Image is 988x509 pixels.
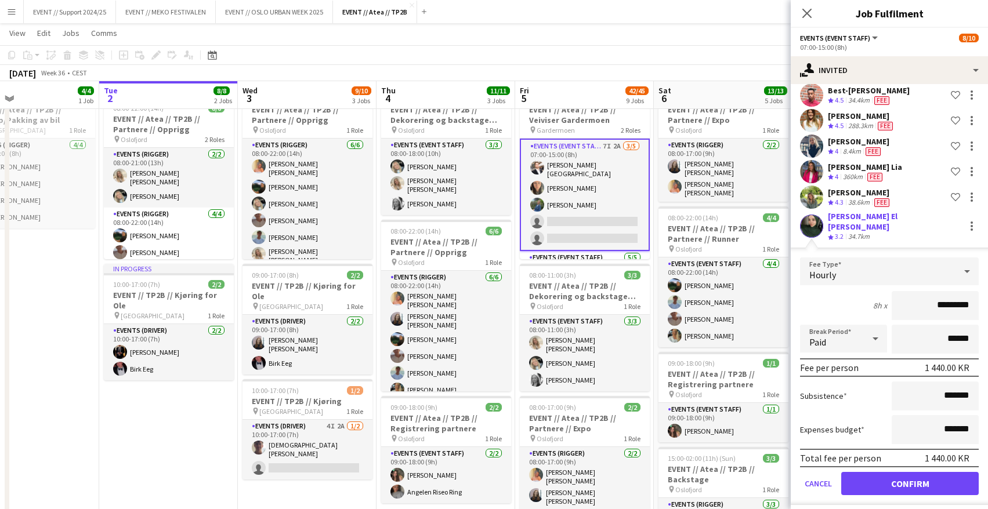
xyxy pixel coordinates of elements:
h3: EVENT // Atea // TP2B // Partnere // Runner [658,223,788,244]
h3: EVENT // TP2B // Kjøring for Ole [104,290,234,311]
app-card-role: Events (Event Staff)5/5 [520,251,650,361]
h3: EVENT // Atea // TP2B // Dekorering og backstage oppsett [381,104,511,125]
div: 2 Jobs [214,96,232,105]
div: Crew has different fees then in role [875,121,895,131]
span: 4/4 [78,86,94,95]
a: View [5,26,30,41]
span: Oslofjord [675,126,702,134]
span: 4 [835,147,838,155]
div: 5 Jobs [765,96,787,105]
span: 6 [657,92,671,105]
app-card-role: Events (Rigger)2/208:00-17:00 (9h)[PERSON_NAME] [PERSON_NAME][PERSON_NAME] [PERSON_NAME] [658,139,788,202]
span: [GEOGRAPHIC_DATA] [121,311,184,320]
app-card-role: Events (Rigger)4/408:00-22:00 (14h)[PERSON_NAME][PERSON_NAME] [104,208,234,301]
span: Jobs [62,28,79,38]
span: 4.5 [835,96,844,104]
app-card-role: Events (Rigger)6/608:00-22:00 (14h)[PERSON_NAME] [PERSON_NAME][PERSON_NAME] [PERSON_NAME][PERSON_... [381,271,511,401]
div: [DATE] [9,67,36,79]
div: [PERSON_NAME] [828,187,892,198]
div: [PERSON_NAME] El [PERSON_NAME] [828,211,960,232]
div: [PERSON_NAME] Lia [828,162,902,172]
div: 38.6km [846,198,872,208]
span: Fee [866,147,881,156]
h3: EVENT // Atea // TP2B // Partnere // Opprigg [243,104,372,125]
button: EVENT // OSLO URBAN WEEK 2025 [216,1,333,23]
h3: EVENT // Atea // TP2B // Backstage [658,464,788,485]
h3: EVENT // Atea // TP2B // Registrering partnere [381,413,511,434]
span: Oslofjord [537,302,563,311]
span: 6/6 [486,227,502,235]
h3: EVENT // Atea // TP2B // Registrering partnere [658,369,788,390]
span: 13/13 [764,86,787,95]
app-job-card: 09:00-17:00 (8h)2/2EVENT // TP2B // Kjøring for Ole [GEOGRAPHIC_DATA]1 RoleEvents (Driver)2/209:0... [243,264,372,375]
app-job-card: 07:00-17:00 (10h)8/10EVENT // Atea // TP2B // Veiviser Gardermoen Gardermoen2 RolesEvents (Event ... [520,88,650,259]
span: Oslofjord [398,126,425,134]
span: 09:00-18:00 (9h) [390,403,437,412]
div: Invited [791,56,988,84]
div: 34.4km [846,96,872,106]
span: 08:00-11:00 (3h) [529,271,576,279]
span: 4 [379,92,396,105]
span: 2/2 [208,280,225,289]
span: Wed [243,85,258,96]
app-job-card: 09:00-18:00 (9h)1/1EVENT // Atea // TP2B // Registrering partnere Oslofjord1 RoleEvents (Event St... [658,352,788,442]
h3: EVENT // Atea // TP2B // Veiviser Gardermoen [520,104,650,125]
h3: EVENT // Atea // TP2B // Partnere // Opprigg [381,237,511,257]
h3: EVENT // Atea // TP2B // Partnere // Opprigg [104,114,234,134]
span: 42/45 [625,86,649,95]
span: 1 Role [762,390,779,399]
div: Crew has different fees then in role [863,147,883,157]
span: 1 Role [485,126,502,134]
div: 1 440.00 KR [925,362,969,373]
span: 08:00-22:00 (14h) [668,213,718,222]
div: Crew has different fees then in role [865,172,885,182]
div: Best-[PERSON_NAME] [828,85,910,96]
span: 4.3 [835,198,844,206]
label: Expenses budget [800,424,864,435]
button: EVENT // Atea // TP2B [333,1,417,23]
h3: EVENT // Atea // TP2B // Partnere // Expo [658,104,788,125]
span: 3/3 [763,454,779,463]
span: 4 [835,172,838,181]
span: Sat [658,85,671,96]
button: Cancel [800,472,837,495]
span: Fee [867,173,882,181]
span: 3 [241,92,258,105]
div: In progress08:00-22:00 (14h)6/6EVENT // Atea // TP2B // Partnere // Opprigg Oslofjord2 RolesEvent... [104,88,234,259]
span: 2 [102,92,118,105]
button: Confirm [841,472,979,495]
div: In progress10:00-17:00 (7h)2/2EVENT // TP2B // Kjøring for Ole [GEOGRAPHIC_DATA]1 RoleEvents (Dri... [104,264,234,380]
span: 4/4 [763,213,779,222]
span: 1 Role [346,126,363,134]
span: Oslofjord [537,434,563,443]
span: 8/8 [213,86,230,95]
span: Hourly [809,269,836,281]
span: 1 Role [69,126,86,134]
span: Oslofjord [675,485,702,494]
span: 5 [518,92,529,105]
span: Edit [37,28,50,38]
h3: EVENT // Atea // TP2B // Dekorering og backstage oppsett [520,281,650,301]
h3: EVENT // Atea // TP2B // Partnere // Expo [520,413,650,434]
span: 10:00-17:00 (7h) [113,280,160,289]
span: Fee [874,198,889,207]
div: 07:00-15:00 (8h) [800,43,979,52]
span: Comms [91,28,117,38]
span: Fee [878,122,893,130]
span: 08:00-17:00 (9h) [529,403,576,412]
span: 2/2 [486,403,502,412]
div: Total fee per person [800,452,881,464]
span: Gardermoen [537,126,575,134]
app-card-role: Events (Rigger)6/608:00-22:00 (14h)[PERSON_NAME] [PERSON_NAME][PERSON_NAME][PERSON_NAME][PERSON_N... [243,139,372,269]
div: 3 Jobs [352,96,371,105]
h3: EVENT // TP2B // Kjøring [243,396,372,406]
app-job-card: 08:00-11:00 (3h)3/3EVENT // Atea // TP2B // Dekorering og backstage oppsett Oslofjord1 RoleEvents... [520,264,650,391]
a: Edit [32,26,55,41]
span: 2/2 [624,403,640,412]
a: Comms [86,26,122,41]
span: 1/1 [763,359,779,368]
span: Oslofjord [121,135,147,144]
button: Events (Event Staff) [800,34,880,42]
